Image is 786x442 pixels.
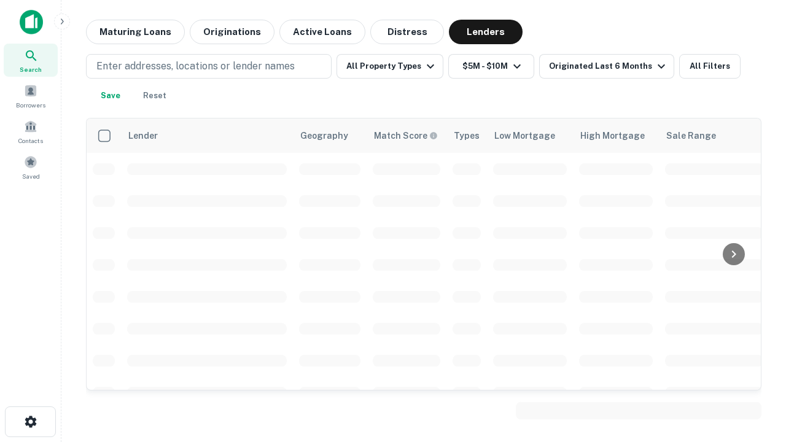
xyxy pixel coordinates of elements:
button: Originations [190,20,274,44]
a: Contacts [4,115,58,148]
span: Saved [22,171,40,181]
div: Capitalize uses an advanced AI algorithm to match your search with the best lender. The match sco... [374,129,438,142]
a: Borrowers [4,79,58,112]
img: capitalize-icon.png [20,10,43,34]
button: Active Loans [279,20,365,44]
th: Low Mortgage [487,118,573,153]
p: Enter addresses, locations or lender names [96,59,295,74]
button: All Property Types [337,54,443,79]
span: Borrowers [16,100,45,110]
button: $5M - $10M [448,54,534,79]
div: Lender [128,128,158,143]
button: Reset [135,83,174,108]
h6: Match Score [374,129,435,142]
th: Lender [121,118,293,153]
span: Search [20,64,42,74]
div: Types [454,128,480,143]
button: All Filters [679,54,741,79]
div: Low Mortgage [494,128,555,143]
th: Sale Range [659,118,769,153]
a: Saved [4,150,58,184]
button: Save your search to get updates of matches that match your search criteria. [91,83,130,108]
div: Geography [300,128,348,143]
span: Contacts [18,136,43,145]
button: Distress [370,20,444,44]
th: Geography [293,118,367,153]
div: Originated Last 6 Months [549,59,669,74]
iframe: Chat Widget [725,344,786,403]
button: Enter addresses, locations or lender names [86,54,332,79]
a: Search [4,44,58,77]
button: Originated Last 6 Months [539,54,674,79]
th: High Mortgage [573,118,659,153]
th: Types [446,118,487,153]
th: Capitalize uses an advanced AI algorithm to match your search with the best lender. The match sco... [367,118,446,153]
div: Sale Range [666,128,716,143]
button: Maturing Loans [86,20,185,44]
button: Lenders [449,20,523,44]
div: High Mortgage [580,128,645,143]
